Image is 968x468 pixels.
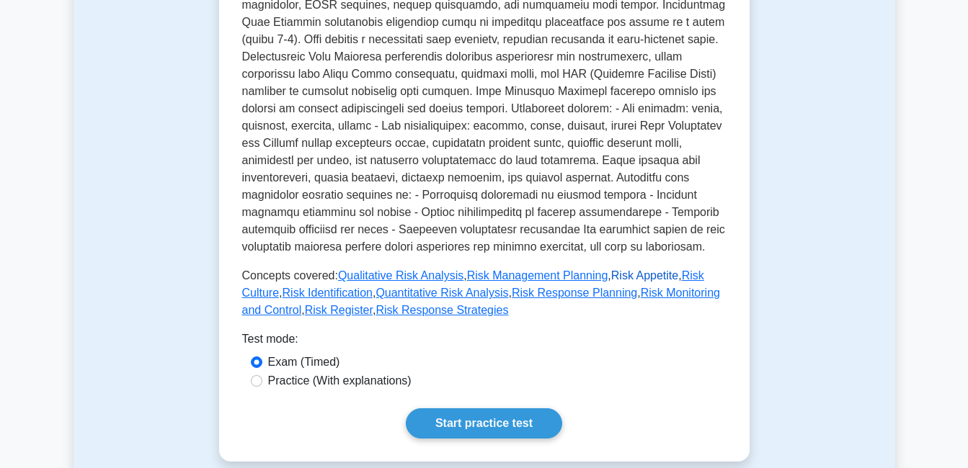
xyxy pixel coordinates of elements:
label: Exam (Timed) [268,354,340,371]
a: Risk Register [305,304,373,316]
a: Start practice test [406,408,562,438]
a: Risk Appetite [611,269,678,282]
a: Risk Management Planning [467,269,608,282]
a: Risk Identification [283,287,373,299]
a: Qualitative Risk Analysis [338,269,463,282]
a: Risk Response Planning [512,287,637,299]
a: Risk Response Strategies [376,304,508,316]
a: Quantitative Risk Analysis [376,287,508,299]
div: Test mode: [242,330,727,354]
label: Practice (With explanations) [268,372,412,390]
p: Concepts covered: , , , , , , , , , [242,267,727,319]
